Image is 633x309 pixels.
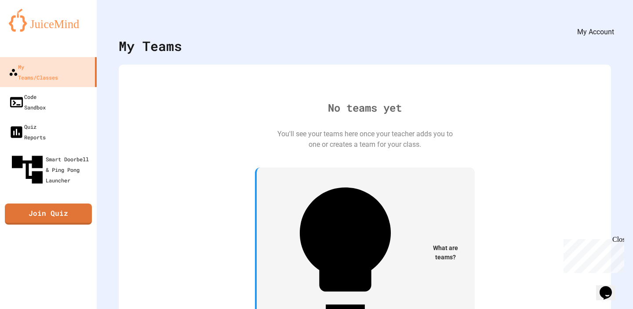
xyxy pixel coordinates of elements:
div: Chat with us now!Close [4,4,61,56]
span: What are teams? [427,244,464,262]
img: logo-orange.svg [9,9,88,32]
div: Smart Doorbell & Ping Pong Launcher [9,151,93,188]
a: Join Quiz [5,204,92,225]
div: Quiz Reports [9,121,46,142]
div: You'll see your teams here once your teacher adds you to one or creates a team for your class. [277,129,453,150]
div: No teams yet [328,100,402,116]
div: My Account [577,27,614,37]
iframe: chat widget [560,236,624,273]
div: My Teams/Classes [9,62,58,83]
div: My Teams [119,36,182,56]
iframe: chat widget [596,274,624,300]
div: Code Sandbox [9,91,46,113]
